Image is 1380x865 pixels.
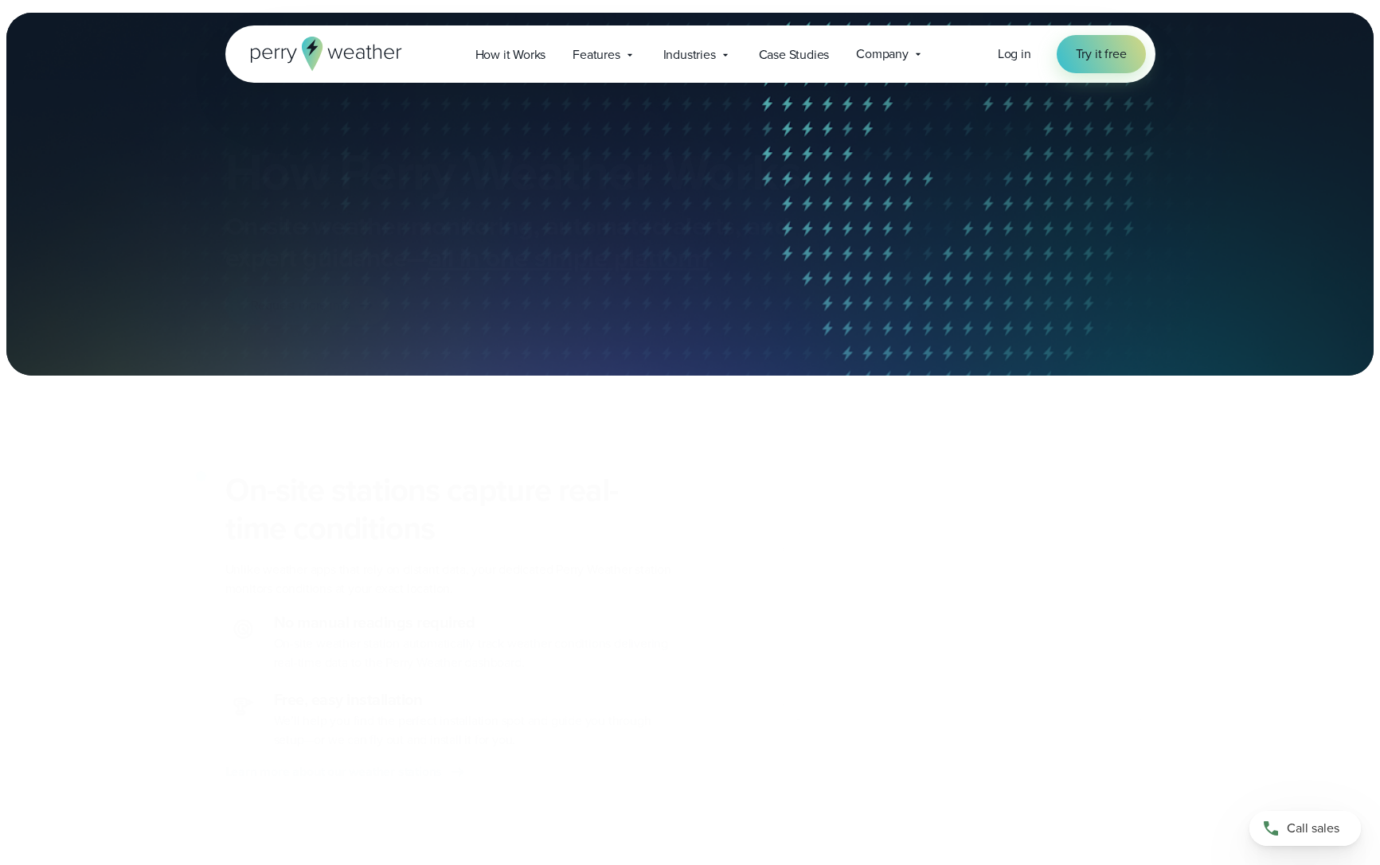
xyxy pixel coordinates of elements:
a: Log in [998,45,1031,64]
a: Try it free [1057,35,1146,73]
span: Try it free [1076,45,1127,64]
span: How it Works [475,45,546,64]
span: Company [856,45,909,64]
a: How it Works [462,38,560,71]
span: Industries [663,45,716,64]
span: Case Studies [759,45,830,64]
span: Log in [998,45,1031,63]
a: Case Studies [745,38,843,71]
span: Features [573,45,620,64]
span: Call sales [1287,819,1339,838]
a: Call sales [1249,811,1361,846]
